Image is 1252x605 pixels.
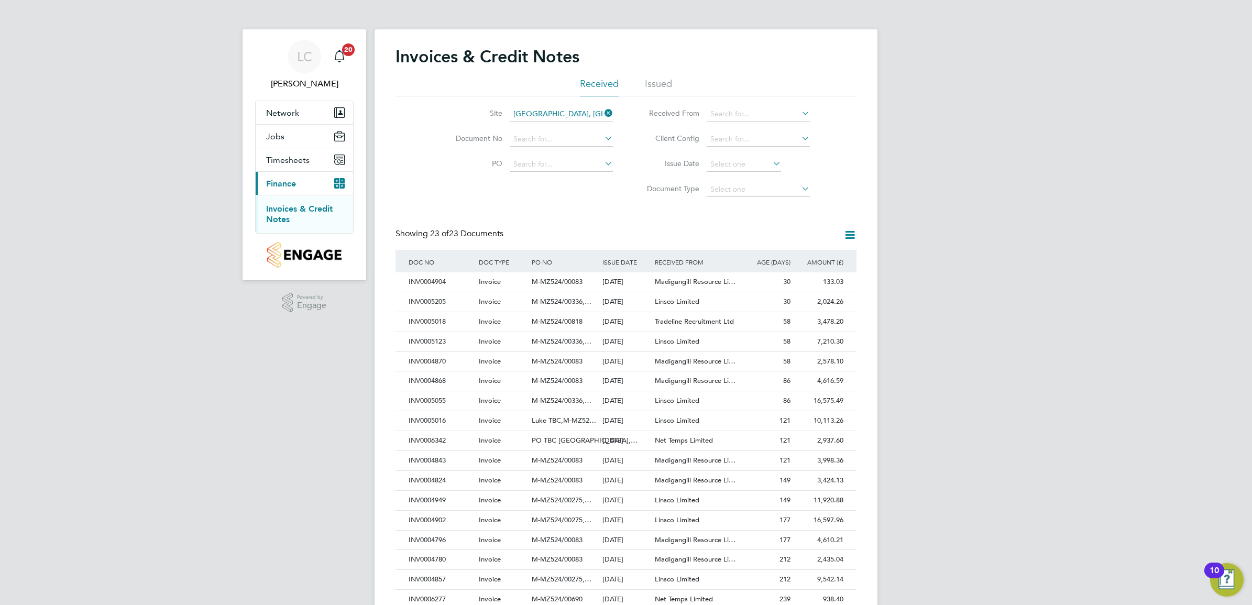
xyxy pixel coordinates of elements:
[406,250,476,274] div: DOC NO
[396,46,579,67] h2: Invoices & Credit Notes
[406,371,476,391] div: INV0004868
[532,337,591,346] span: M-MZ524/00336,…
[479,456,501,465] span: Invoice
[655,476,735,485] span: Madigangill Resource Li…
[1210,570,1219,584] div: 10
[793,312,846,332] div: 3,478.20
[783,277,790,286] span: 30
[655,416,699,425] span: Linsco Limited
[779,496,790,504] span: 149
[600,371,653,391] div: [DATE]
[793,531,846,550] div: 4,610.21
[255,40,354,90] a: LC[PERSON_NAME]
[655,436,713,445] span: Net Temps Limited
[600,491,653,510] div: [DATE]
[639,184,699,193] label: Document Type
[655,575,699,584] span: Linsco Limited
[329,40,350,73] a: 20
[282,293,327,313] a: Powered byEngage
[406,570,476,589] div: INV0004857
[779,416,790,425] span: 121
[639,134,699,143] label: Client Config
[779,436,790,445] span: 121
[510,132,613,147] input: Search for...
[406,471,476,490] div: INV0004824
[479,515,501,524] span: Invoice
[655,357,735,366] span: Madigangill Resource Li…
[1210,563,1244,597] button: Open Resource Center, 10 new notifications
[479,297,501,306] span: Invoice
[793,352,846,371] div: 2,578.10
[779,476,790,485] span: 149
[442,159,502,168] label: PO
[510,157,613,172] input: Search for...
[783,357,790,366] span: 58
[532,416,596,425] span: Luke TBC,M-MZ52…
[256,195,353,233] div: Finance
[406,431,476,450] div: INV0006342
[793,491,846,510] div: 11,920.88
[600,292,653,312] div: [DATE]
[532,515,591,524] span: M-MZ524/00275,…
[442,134,502,143] label: Document No
[600,471,653,490] div: [DATE]
[793,332,846,351] div: 7,210.30
[406,332,476,351] div: INV0005123
[476,250,529,274] div: DOC TYPE
[655,515,699,524] span: Linsco Limited
[266,179,296,189] span: Finance
[479,416,501,425] span: Invoice
[532,436,638,445] span: PO TBC [GEOGRAPHIC_DATA],…
[406,391,476,411] div: INV0005055
[243,29,366,280] nav: Main navigation
[532,555,583,564] span: M-MZ524/00083
[297,301,326,310] span: Engage
[600,352,653,371] div: [DATE]
[779,456,790,465] span: 121
[793,250,846,274] div: AMOUNT (£)
[600,411,653,431] div: [DATE]
[779,535,790,544] span: 177
[479,376,501,385] span: Invoice
[600,531,653,550] div: [DATE]
[793,471,846,490] div: 3,424.13
[442,108,502,118] label: Site
[406,312,476,332] div: INV0005018
[430,228,449,239] span: 23 of
[600,431,653,450] div: [DATE]
[779,595,790,603] span: 239
[655,277,735,286] span: Madigangill Resource Li…
[655,535,735,544] span: Madigangill Resource Li…
[532,297,591,306] span: M-MZ524/00336,…
[652,250,740,274] div: RECEIVED FROM
[256,101,353,124] button: Network
[532,277,583,286] span: M-MZ524/00083
[406,272,476,292] div: INV0004904
[529,250,599,274] div: PO NO
[793,391,846,411] div: 16,575.49
[600,391,653,411] div: [DATE]
[532,376,583,385] span: M-MZ524/00083
[793,292,846,312] div: 2,024.26
[532,317,583,326] span: M-MZ524/00818
[267,242,341,268] img: countryside-properties-logo-retina.png
[580,78,619,96] li: Received
[256,172,353,195] button: Finance
[479,535,501,544] span: Invoice
[406,352,476,371] div: INV0004870
[479,476,501,485] span: Invoice
[266,131,284,141] span: Jobs
[532,396,591,405] span: M-MZ524/00336,…
[430,228,503,239] span: 23 Documents
[256,148,353,171] button: Timesheets
[600,511,653,530] div: [DATE]
[600,272,653,292] div: [DATE]
[406,531,476,550] div: INV0004796
[655,456,735,465] span: Madigangill Resource Li…
[655,317,734,326] span: Tradeline Recruitment Ltd
[783,337,790,346] span: 58
[255,242,354,268] a: Go to home page
[655,555,735,564] span: Madigangill Resource Li…
[707,107,810,122] input: Search for...
[783,396,790,405] span: 86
